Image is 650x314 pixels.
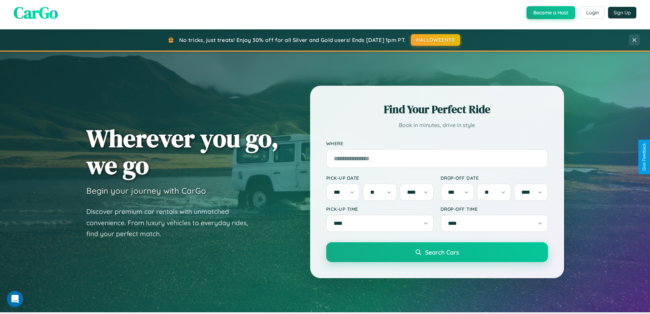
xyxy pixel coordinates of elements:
p: Book in minutes, drive in style [326,120,548,130]
h1: Wherever you go, we go [86,125,279,179]
label: Drop-off Time [440,206,548,212]
button: Login [580,6,605,19]
p: Discover premium car rentals with unmatched convenience. From luxury vehicles to everyday rides, ... [86,206,257,240]
label: Drop-off Date [440,175,548,181]
h3: Begin your journey with CarGo [86,186,206,196]
label: Pick-up Date [326,175,434,181]
h2: Find Your Perfect Ride [326,102,548,117]
span: Search Cars [425,248,459,256]
div: Give Feedback [642,143,647,171]
button: HALLOWEEN30 [411,34,460,46]
span: CarGo [14,1,58,24]
span: No tricks, just treats! Enjoy 30% off for all Silver and Gold users! Ends [DATE] 1pm PT. [179,37,406,43]
button: Search Cars [326,242,548,262]
label: Where [326,140,548,146]
button: Sign Up [608,7,636,18]
label: Pick-up Time [326,206,434,212]
iframe: Intercom live chat [7,291,23,307]
button: Become a Host [526,6,575,19]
